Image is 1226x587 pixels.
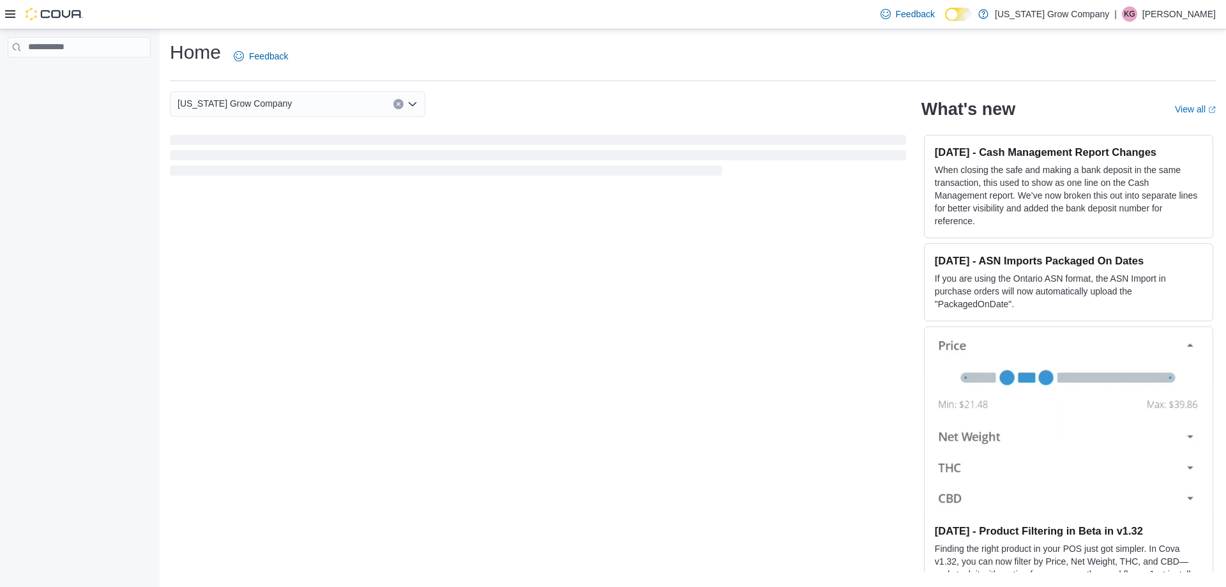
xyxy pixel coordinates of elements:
span: Dark Mode [945,21,946,22]
p: If you are using the Ontario ASN format, the ASN Import in purchase orders will now automatically... [935,272,1202,310]
svg: External link [1208,106,1216,114]
span: Feedback [896,8,935,20]
nav: Complex example [8,60,151,91]
span: [US_STATE] Grow Company [178,96,292,111]
span: Feedback [249,50,288,63]
img: Cova [26,8,83,20]
h2: What's new [921,99,1015,119]
a: Feedback [875,1,940,27]
h1: Home [170,40,221,65]
h3: [DATE] - Product Filtering in Beta in v1.32 [935,524,1202,537]
a: Feedback [229,43,293,69]
p: When closing the safe and making a bank deposit in the same transaction, this used to show as one... [935,164,1202,227]
div: Kennan Goebel [1122,6,1137,22]
button: Clear input [393,99,404,109]
a: View allExternal link [1175,104,1216,114]
h3: [DATE] - ASN Imports Packaged On Dates [935,254,1202,267]
span: KG [1124,6,1135,22]
input: Dark Mode [945,8,972,21]
p: [PERSON_NAME] [1142,6,1216,22]
button: Open list of options [407,99,418,109]
span: Loading [170,137,906,178]
p: [US_STATE] Grow Company [995,6,1109,22]
h3: [DATE] - Cash Management Report Changes [935,146,1202,158]
p: | [1114,6,1117,22]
